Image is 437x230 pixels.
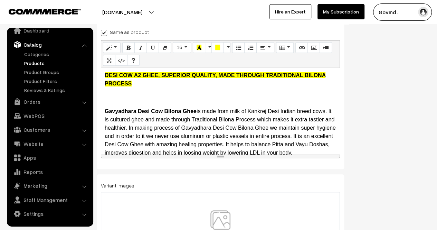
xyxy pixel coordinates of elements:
button: Ordered list (CTRL+SHIFT+NUM8) [244,42,257,53]
button: Picture [307,42,320,53]
a: Orders [9,95,91,108]
b: Gavyadhara Desi Cow Bilona Ghee [105,108,197,114]
button: Bold (CTRL+B) [122,42,135,53]
button: [DOMAIN_NAME] [78,3,167,21]
button: Underline (CTRL+U) [146,42,159,53]
button: Table [276,42,294,53]
a: Products [22,59,91,67]
button: Style [103,42,121,53]
img: user [418,7,428,17]
button: More Color [224,42,230,53]
button: More Color [205,42,212,53]
a: Categories [22,50,91,58]
a: Reports [9,166,91,178]
a: Reviews & Ratings [22,86,91,94]
button: Remove Font Style (CTRL+\) [159,42,171,53]
a: Customers [9,123,91,136]
a: Staff Management [9,194,91,206]
b: DESI COW A2 GHEE, SUPERIOR QUALITY, MADE THROUGH TRADITIONAL BILONA PROCESS [105,72,325,86]
button: Video [320,42,332,53]
a: WebPOS [9,110,91,122]
button: Paragraph [256,42,274,53]
a: Website [9,138,91,150]
button: Full Screen [103,55,115,66]
p: is made from milk of Kankrej Desi Indian breed cows. It is cultured ghee and made through Traditi... [105,107,336,157]
button: Govind . [373,3,432,21]
a: COMMMERCE [9,7,69,15]
button: Unordered list (CTRL+SHIFT+NUM7) [232,42,245,53]
a: My Subscription [317,4,364,19]
button: Link (CTRL+K) [295,42,308,53]
button: Italic (CTRL+I) [134,42,147,53]
a: Settings [9,208,91,220]
a: Hire an Expert [269,4,311,19]
button: Help [127,55,140,66]
button: Background Color [211,42,224,53]
a: Apps [9,151,91,164]
button: Font Size [173,42,191,53]
a: Product Filters [22,77,91,85]
a: Dashboard [9,24,91,37]
a: Catalog [9,38,91,51]
a: Product Groups [22,68,91,76]
button: Code View [115,55,127,66]
label: Variant Images [101,182,134,189]
button: Recent Color [193,42,205,53]
label: Same as product [101,28,149,36]
a: Marketing [9,180,91,192]
span: 16 [177,45,182,50]
div: resize [101,155,340,158]
img: COMMMERCE [9,9,81,14]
